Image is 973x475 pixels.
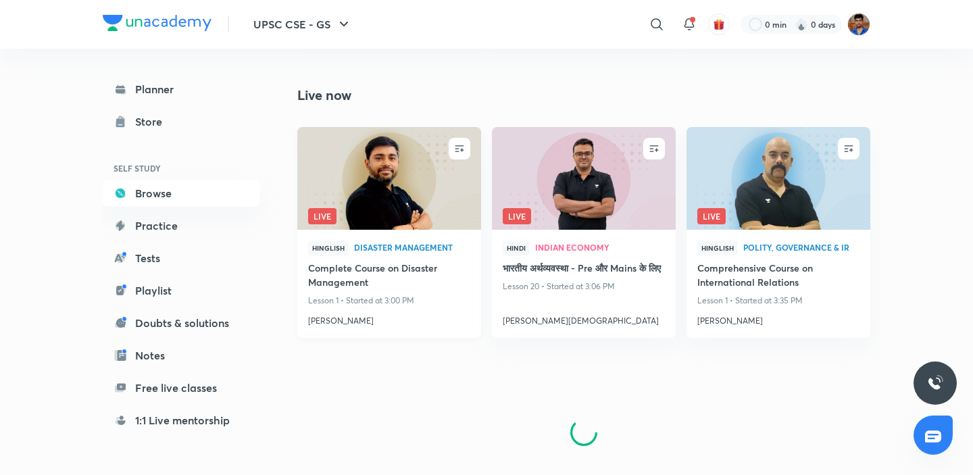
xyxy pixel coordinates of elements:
[297,127,481,230] a: new-thumbnailLive
[697,309,859,327] a: [PERSON_NAME]
[503,261,665,278] a: भारतीय अर्थव्यवस्था - Pre और Mains के लिए
[743,243,859,251] span: Polity, Governance & IR
[697,241,738,255] span: Hinglish
[103,374,259,401] a: Free live classes
[295,126,482,230] img: new-thumbnail
[103,407,259,434] a: 1:1 Live mentorship
[535,243,665,253] a: Indian Economy
[743,243,859,253] a: Polity, Governance & IR
[697,292,859,309] p: Lesson 1 • Started at 3:35 PM
[354,243,470,251] span: Disaster Management
[927,375,943,391] img: ttu
[103,212,259,239] a: Practice
[103,309,259,336] a: Doubts & solutions
[503,208,531,224] span: Live
[490,126,677,230] img: new-thumbnail
[687,127,870,230] a: new-thumbnailLive
[308,208,336,224] span: Live
[847,13,870,36] img: Chandra
[713,18,725,30] img: avatar
[103,108,259,135] a: Store
[697,261,859,292] a: Comprehensive Course on International Relations
[697,208,726,224] span: Live
[684,126,872,230] img: new-thumbnail
[503,309,665,327] a: [PERSON_NAME][DEMOGRAPHIC_DATA]
[103,180,259,207] a: Browse
[103,15,211,31] img: Company Logo
[135,114,170,130] div: Store
[103,277,259,304] a: Playlist
[308,292,470,309] p: Lesson 1 • Started at 3:00 PM
[354,243,470,253] a: Disaster Management
[297,85,351,105] h2: Live now
[103,76,259,103] a: Planner
[492,127,676,230] a: new-thumbnailLive
[708,14,730,35] button: avatar
[103,245,259,272] a: Tests
[308,309,470,327] a: [PERSON_NAME]
[103,15,211,34] a: Company Logo
[103,342,259,369] a: Notes
[103,157,259,180] h6: SELF STUDY
[503,241,530,255] span: Hindi
[308,241,349,255] span: Hinglish
[503,278,665,295] p: Lesson 20 • Started at 3:06 PM
[308,261,470,292] a: Complete Course on Disaster Management
[535,243,665,251] span: Indian Economy
[245,11,360,38] button: UPSC CSE - GS
[795,18,808,31] img: streak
